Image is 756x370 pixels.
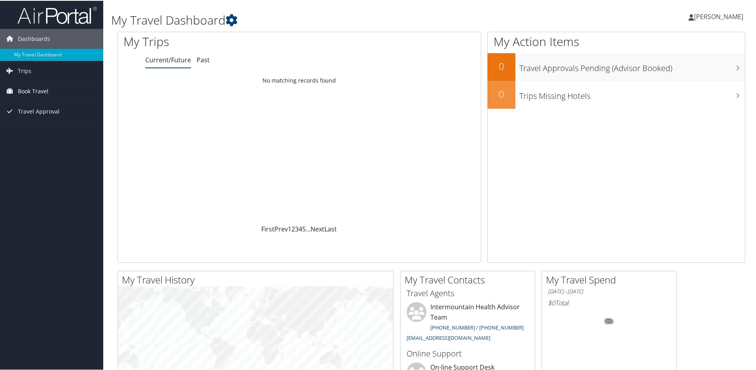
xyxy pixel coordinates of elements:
[488,80,745,108] a: 0Trips Missing Hotels
[18,81,48,100] span: Book Travel
[288,224,291,233] a: 1
[145,55,191,64] a: Current/Future
[519,86,745,101] h3: Trips Missing Hotels
[405,272,535,286] h2: My Travel Contacts
[324,224,337,233] a: Last
[488,33,745,49] h1: My Action Items
[548,298,670,306] h6: Total
[546,272,676,286] h2: My Travel Spend
[18,28,50,48] span: Dashboards
[291,224,295,233] a: 2
[261,224,274,233] a: First
[299,224,302,233] a: 4
[488,87,515,100] h2: 0
[519,58,745,73] h3: Travel Approvals Pending (Advisor Booked)
[18,101,60,121] span: Travel Approval
[17,5,97,24] img: airportal-logo.png
[122,272,393,286] h2: My Travel History
[548,287,670,295] h6: [DATE] - [DATE]
[274,224,288,233] a: Prev
[488,59,515,72] h2: 0
[197,55,210,64] a: Past
[123,33,324,49] h1: My Trips
[430,323,524,330] a: [PHONE_NUMBER] / [PHONE_NUMBER]
[18,60,31,80] span: Trips
[694,12,743,20] span: [PERSON_NAME]
[688,4,751,28] a: [PERSON_NAME]
[306,224,310,233] span: …
[111,11,538,28] h1: My Travel Dashboard
[488,52,745,80] a: 0Travel Approvals Pending (Advisor Booked)
[606,318,612,323] tspan: 0%
[118,73,481,87] td: No matching records found
[295,224,299,233] a: 3
[548,298,555,306] span: $0
[407,287,529,298] h3: Travel Agents
[302,224,306,233] a: 5
[310,224,324,233] a: Next
[407,347,529,358] h3: Online Support
[403,301,533,344] li: Intermountain Health Advisor Team
[407,333,490,341] a: [EMAIL_ADDRESS][DOMAIN_NAME]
